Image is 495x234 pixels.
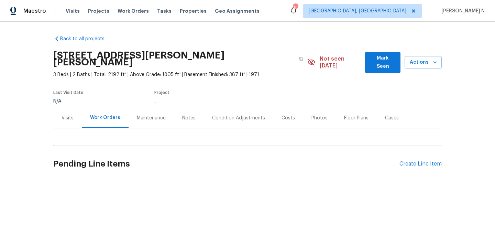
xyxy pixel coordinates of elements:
[53,52,295,66] h2: [STREET_ADDRESS][PERSON_NAME][PERSON_NAME]
[23,8,46,14] span: Maestro
[53,35,119,42] a: Back to all projects
[180,8,207,14] span: Properties
[320,55,361,69] span: Not seen [DATE]
[365,52,400,73] button: Mark Seen
[88,8,109,14] span: Projects
[154,91,169,95] span: Project
[53,148,399,180] h2: Pending Line Items
[293,4,298,11] div: 8
[410,58,436,67] span: Actions
[157,9,172,13] span: Tasks
[399,161,442,167] div: Create Line Item
[344,115,368,121] div: Floor Plans
[371,54,395,71] span: Mark Seen
[182,115,196,121] div: Notes
[212,115,265,121] div: Condition Adjustments
[62,115,74,121] div: Visits
[53,91,84,95] span: Last Visit Date
[282,115,295,121] div: Costs
[309,8,406,14] span: [GEOGRAPHIC_DATA], [GEOGRAPHIC_DATA]
[439,8,485,14] span: [PERSON_NAME] N
[118,8,149,14] span: Work Orders
[137,115,166,121] div: Maintenance
[385,115,399,121] div: Cases
[311,115,328,121] div: Photos
[154,99,286,104] div: ...
[53,99,84,104] div: N/A
[405,56,442,69] button: Actions
[215,8,260,14] span: Geo Assignments
[53,71,307,78] span: 3 Beds | 2 Baths | Total: 2192 ft² | Above Grade: 1805 ft² | Basement Finished: 387 ft² | 1971
[90,114,120,121] div: Work Orders
[295,53,307,65] button: Copy Address
[66,8,80,14] span: Visits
